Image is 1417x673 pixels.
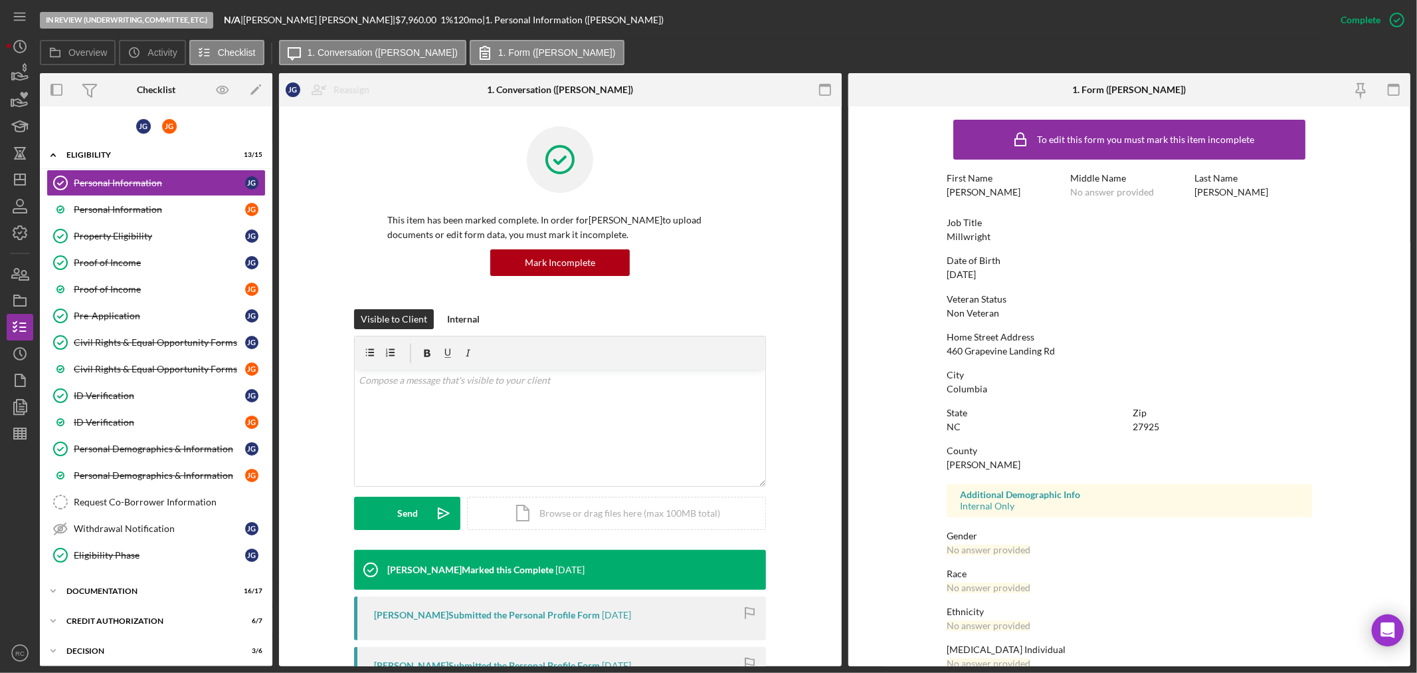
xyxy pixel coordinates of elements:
div: J G [245,203,258,216]
div: 460 Grapevine Landing Rd [947,346,1055,356]
label: Checklist [218,47,256,58]
div: Additional Demographic Info [960,489,1299,500]
label: Activity [147,47,177,58]
div: Proof of Income [74,257,245,268]
a: Property EligibilityJG [47,223,266,249]
div: [PERSON_NAME] [947,460,1020,470]
div: NC [947,422,961,432]
div: Pre-Application [74,311,245,321]
div: No answer provided [947,583,1030,593]
div: Non Veteran [947,308,999,319]
div: 1. Conversation ([PERSON_NAME]) [487,84,633,95]
div: Personal Information [74,204,245,215]
div: [DATE] [947,269,976,280]
div: J G [162,119,177,134]
div: Millwright [947,231,991,242]
div: Visible to Client [361,309,427,329]
div: J G [136,119,151,134]
a: Proof of IncomeJG [47,276,266,303]
label: Overview [68,47,107,58]
p: This item has been marked complete. In order for [PERSON_NAME] to upload documents or edit form d... [387,213,733,243]
div: No answer provided [1070,187,1154,198]
div: State [947,408,1126,418]
button: Visible to Client [354,309,434,329]
a: ID VerificationJG [47,382,266,409]
div: J G [245,283,258,296]
div: Decision [66,647,229,655]
div: Eligibility [66,151,229,159]
div: Middle Name [1070,173,1188,184]
div: Personal Demographics & Information [74,444,245,454]
div: Gender [947,531,1312,541]
a: Pre-ApplicationJG [47,303,266,329]
div: [PERSON_NAME] [947,187,1020,198]
div: Civil Rights & Equal Opportunity Forms [74,337,245,348]
div: In Review (Underwriting, Committee, Etc.) [40,12,213,29]
button: Overview [40,40,116,65]
div: J G [245,176,258,190]
div: [PERSON_NAME] Marked this Complete [387,565,553,575]
div: Ethnicity [947,606,1312,617]
div: Send [397,497,418,530]
time: 2025-03-31 19:15 [602,660,631,671]
div: J G [245,256,258,269]
div: Checklist [137,84,175,95]
div: 3 / 6 [238,647,262,655]
button: JGReassign [279,76,383,103]
div: [PERSON_NAME] Submitted the Personal Profile Form [374,610,600,620]
div: CREDIT AUTHORIZATION [66,617,229,625]
div: J G [245,389,258,402]
a: Request Co-Borrower Information [47,489,266,515]
div: J G [245,229,258,243]
button: RC [7,640,33,666]
div: 6 / 7 [238,617,262,625]
div: Eligibility Phase [74,550,245,561]
div: J G [245,469,258,482]
div: Veteran Status [947,294,1312,305]
div: ID Verification [74,417,245,428]
div: [PERSON_NAME] [1194,187,1268,198]
div: Job Title [947,217,1312,228]
a: Personal Demographics & InformationJG [47,436,266,462]
button: Complete [1327,7,1410,33]
a: ID VerificationJG [47,409,266,436]
label: 1. Form ([PERSON_NAME]) [498,47,616,58]
button: Internal [440,309,486,329]
div: J G [245,549,258,562]
div: [PERSON_NAME] Submitted the Personal Profile Form [374,660,600,671]
div: $7,960.00 [395,15,440,25]
div: Date of Birth [947,255,1312,266]
a: Civil Rights & Equal Opportunity FormsJG [47,329,266,356]
a: Eligibility PhaseJG [47,542,266,569]
button: 1. Form ([PERSON_NAME]) [470,40,624,65]
div: J G [245,416,258,429]
div: | [224,15,243,25]
label: 1. Conversation ([PERSON_NAME]) [308,47,458,58]
div: Proof of Income [74,284,245,295]
div: 120 mo [453,15,482,25]
div: 1 % [440,15,453,25]
button: Activity [119,40,185,65]
div: Personal Information [74,178,245,188]
div: J G [245,362,258,376]
div: Complete [1341,7,1380,33]
time: 2025-03-31 20:00 [602,610,631,620]
button: Checklist [189,40,264,65]
div: Documentation [66,587,229,595]
a: Withdrawal NotificationJG [47,515,266,542]
div: Internal [447,309,480,329]
time: 2025-04-02 14:51 [555,565,585,575]
div: ID Verification [74,390,245,401]
div: No answer provided [947,545,1030,555]
div: First Name [947,173,1064,184]
div: Withdrawal Notification [74,523,245,534]
a: Personal InformationJG [47,170,266,196]
div: City [947,370,1312,380]
div: | 1. Personal Information ([PERSON_NAME]) [482,15,664,25]
div: Reassign [333,76,369,103]
div: Last Name [1194,173,1312,184]
button: Send [354,497,460,530]
div: J G [245,442,258,456]
a: Personal Demographics & InformationJG [47,462,266,489]
a: Civil Rights & Equal Opportunity FormsJG [47,356,266,382]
